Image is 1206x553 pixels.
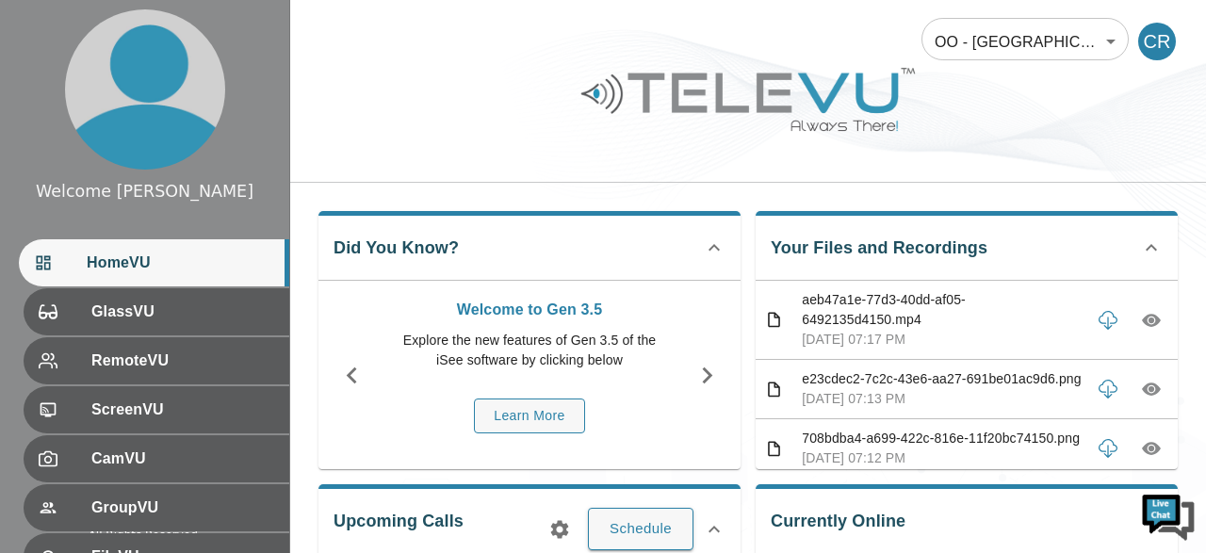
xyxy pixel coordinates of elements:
[24,386,289,433] div: ScreenVU
[91,496,274,519] span: GroupVU
[19,239,289,286] div: HomeVU
[921,15,1129,68] div: OO - [GEOGRAPHIC_DATA] - [PERSON_NAME] [MTRP]
[91,301,274,323] span: GlassVU
[802,389,1082,409] p: [DATE] 07:13 PM
[65,9,225,170] img: profile.png
[24,484,289,531] div: GroupVU
[1140,487,1197,544] img: Chat Widget
[802,290,1082,330] p: aeb47a1e-77d3-40dd-af05-6492135d4150.mp4
[24,288,289,335] div: GlassVU
[395,299,664,321] p: Welcome to Gen 3.5
[91,447,274,470] span: CamVU
[91,350,274,372] span: RemoteVU
[474,398,585,433] button: Learn More
[802,429,1082,448] p: 708bdba4-a699-422c-816e-11f20bc74150.png
[588,508,693,549] button: Schedule
[802,369,1082,389] p: e23cdec2-7c2c-43e6-aa27-691be01ac9d6.png
[802,330,1082,350] p: [DATE] 07:17 PM
[579,60,918,138] img: Logo
[91,398,274,421] span: ScreenVU
[1138,23,1176,60] div: CR
[395,331,664,370] p: Explore the new features of Gen 3.5 of the iSee software by clicking below
[24,435,289,482] div: CamVU
[87,252,274,274] span: HomeVU
[24,337,289,384] div: RemoteVU
[802,448,1082,468] p: [DATE] 07:12 PM
[36,179,253,203] div: Welcome [PERSON_NAME]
